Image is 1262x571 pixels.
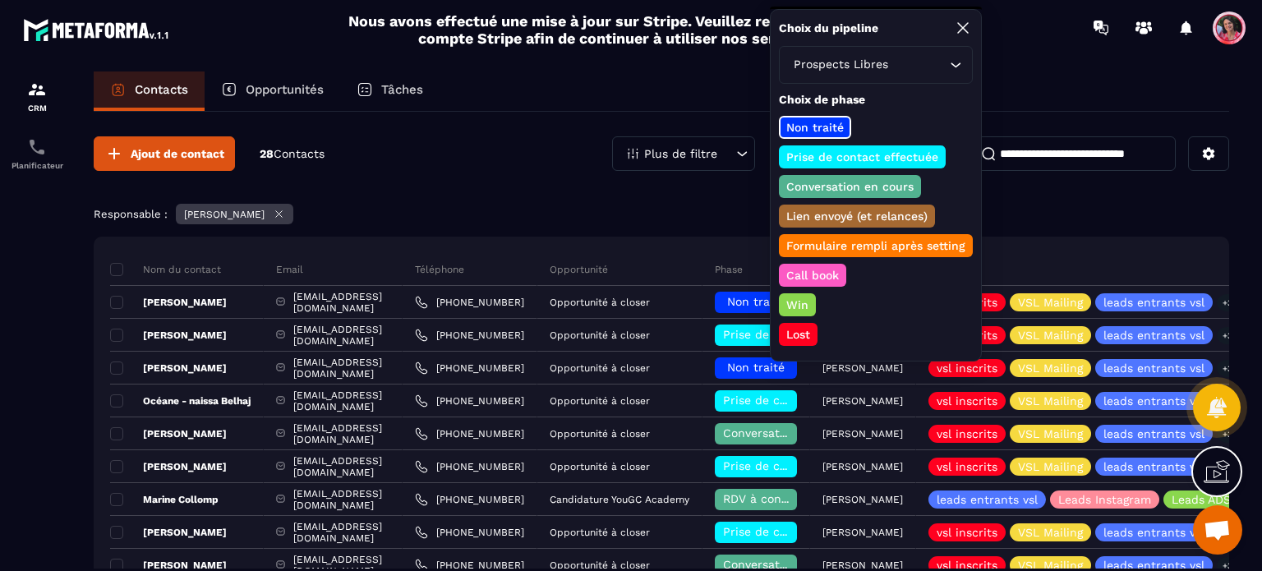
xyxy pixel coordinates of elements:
[1103,428,1204,440] p: leads entrants vsl
[937,428,997,440] p: vsl inscrits
[723,426,850,440] span: Conversation en cours
[110,296,227,309] p: [PERSON_NAME]
[822,494,903,505] p: [PERSON_NAME]
[727,295,785,308] span: Non traité
[1103,395,1204,407] p: leads entrants vsl
[550,297,650,308] p: Opportunité à closer
[550,263,608,276] p: Opportunité
[94,208,168,220] p: Responsable :
[784,149,941,165] p: Prise de contact effectuée
[23,15,171,44] img: logo
[1172,494,1231,505] p: Leads ADS
[381,82,423,97] p: Tâches
[131,145,224,162] span: Ajout de contact
[937,527,997,538] p: vsl inscrits
[723,525,875,538] span: Prise de contact effectuée
[790,56,891,74] span: Prospects Libres
[784,178,916,195] p: Conversation en cours
[27,137,47,157] img: scheduler
[1018,559,1083,571] p: VSL Mailing
[723,558,850,571] span: Conversation en cours
[135,82,188,97] p: Contacts
[4,161,70,170] p: Planificateur
[937,494,1038,505] p: leads entrants vsl
[1018,527,1083,538] p: VSL Mailing
[1018,329,1083,341] p: VSL Mailing
[1217,294,1238,311] p: +3
[550,395,650,407] p: Opportunité à closer
[779,21,878,36] p: Choix du pipeline
[110,394,251,408] p: Océane - naissa Belhaj
[779,46,973,84] div: Search for option
[784,208,930,224] p: Lien envoyé (et relances)
[110,427,227,440] p: [PERSON_NAME]
[715,263,743,276] p: Phase
[184,209,265,220] p: [PERSON_NAME]
[644,148,717,159] p: Plus de filtre
[937,395,997,407] p: vsl inscrits
[4,104,70,113] p: CRM
[246,82,324,97] p: Opportunités
[415,296,524,309] a: [PHONE_NUMBER]
[4,125,70,182] a: schedulerschedulerPlanificateur
[1018,362,1083,374] p: VSL Mailing
[550,461,650,472] p: Opportunité à closer
[274,147,325,160] span: Contacts
[723,394,875,407] span: Prise de contact effectuée
[110,329,227,342] p: [PERSON_NAME]
[1018,395,1083,407] p: VSL Mailing
[110,526,227,539] p: [PERSON_NAME]
[822,362,903,374] p: [PERSON_NAME]
[727,361,785,374] span: Non traité
[937,461,997,472] p: vsl inscrits
[1018,461,1083,472] p: VSL Mailing
[110,493,219,506] p: Marine Collomp
[822,428,903,440] p: [PERSON_NAME]
[415,329,524,342] a: [PHONE_NUMBER]
[110,263,221,276] p: Nom du contact
[784,326,813,343] p: Lost
[550,329,650,341] p: Opportunité à closer
[1103,297,1204,308] p: leads entrants vsl
[205,71,340,111] a: Opportunités
[415,493,524,506] a: [PHONE_NUMBER]
[822,461,903,472] p: [PERSON_NAME]
[340,71,440,111] a: Tâches
[822,559,903,571] p: [PERSON_NAME]
[822,395,903,407] p: [PERSON_NAME]
[4,67,70,125] a: formationformationCRM
[784,237,968,254] p: Formulaire rempli après setting
[415,263,464,276] p: Téléphone
[1103,362,1204,374] p: leads entrants vsl
[260,146,325,162] p: 28
[822,527,903,538] p: [PERSON_NAME]
[1103,527,1204,538] p: leads entrants vsl
[550,494,689,505] p: Candidature YouGC Academy
[723,492,829,505] span: RDV à confimer ❓
[1193,505,1242,555] div: Ouvrir le chat
[784,297,811,313] p: Win
[891,56,946,74] input: Search for option
[415,460,524,473] a: [PHONE_NUMBER]
[415,427,524,440] a: [PHONE_NUMBER]
[94,136,235,171] button: Ajout de contact
[1103,461,1204,472] p: leads entrants vsl
[937,559,997,571] p: vsl inscrits
[27,80,47,99] img: formation
[550,559,650,571] p: Opportunité à closer
[550,362,650,374] p: Opportunité à closer
[1018,297,1083,308] p: VSL Mailing
[94,71,205,111] a: Contacts
[1217,360,1238,377] p: +3
[110,361,227,375] p: [PERSON_NAME]
[550,527,650,538] p: Opportunité à closer
[723,328,875,341] span: Prise de contact effectuée
[1217,327,1238,344] p: +3
[937,362,997,374] p: vsl inscrits
[784,267,841,283] p: Call book
[1058,494,1151,505] p: Leads Instagram
[110,460,227,473] p: [PERSON_NAME]
[415,394,524,408] a: [PHONE_NUMBER]
[779,92,973,108] p: Choix de phase
[1103,559,1204,571] p: leads entrants vsl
